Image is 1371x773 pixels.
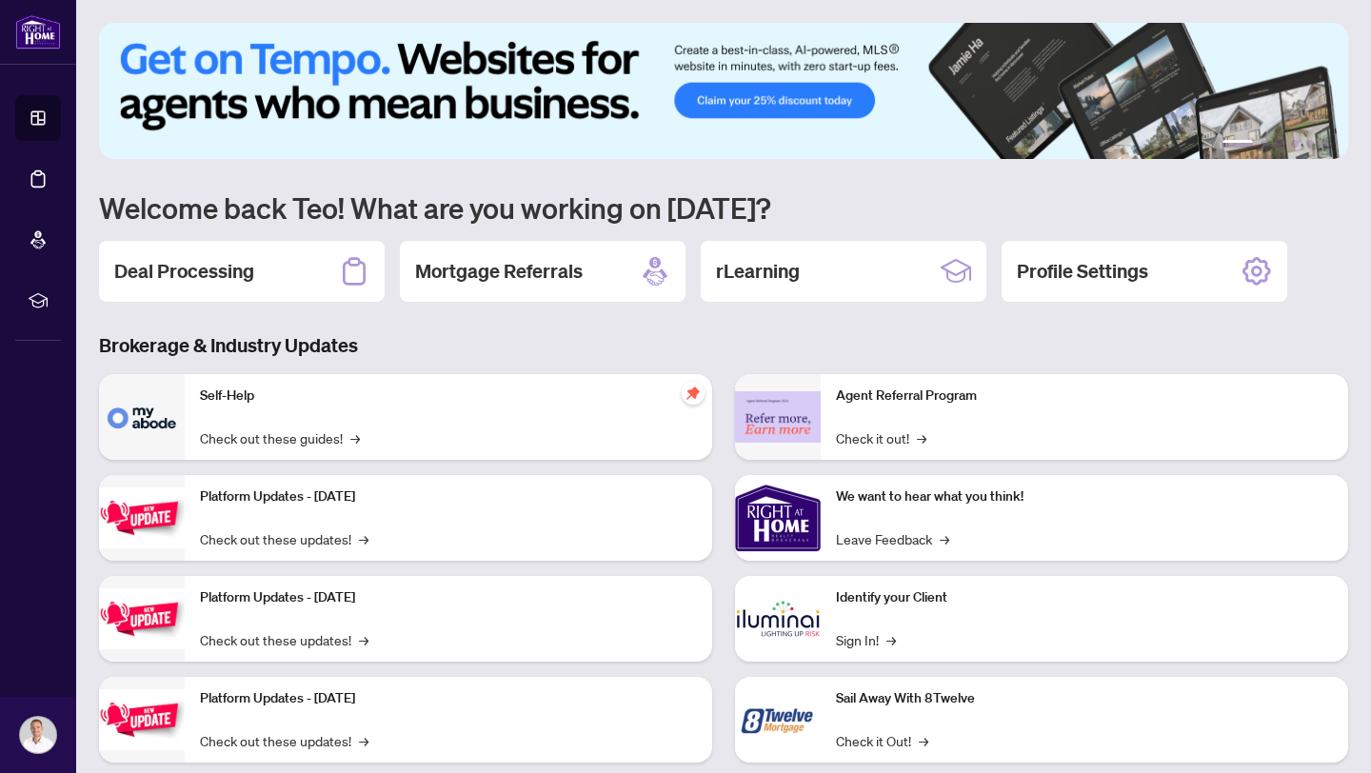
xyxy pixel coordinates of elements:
a: Check out these updates!→ [200,730,368,751]
button: 4 [1291,140,1299,148]
span: → [919,730,928,751]
img: We want to hear what you think! [735,475,821,561]
span: → [917,427,926,448]
p: Identify your Client [836,587,1333,608]
a: Check out these guides!→ [200,427,360,448]
a: Check out these updates!→ [200,528,368,549]
img: Platform Updates - July 21, 2025 [99,487,185,547]
h2: Profile Settings [1017,258,1148,285]
p: Agent Referral Program [836,386,1333,406]
img: logo [15,14,61,50]
h1: Welcome back Teo! What are you working on [DATE]? [99,189,1348,226]
button: 6 [1321,140,1329,148]
p: Sail Away With 8Twelve [836,688,1333,709]
button: 3 [1276,140,1283,148]
img: Self-Help [99,374,185,460]
span: pushpin [682,382,705,405]
span: → [886,629,896,650]
img: Platform Updates - June 23, 2025 [99,689,185,749]
img: Agent Referral Program [735,391,821,444]
a: Check out these updates!→ [200,629,368,650]
a: Check it out!→ [836,427,926,448]
span: → [359,528,368,549]
button: 5 [1306,140,1314,148]
p: Platform Updates - [DATE] [200,486,697,507]
img: Profile Icon [20,717,56,753]
h2: Deal Processing [114,258,254,285]
img: Sail Away With 8Twelve [735,677,821,763]
span: → [940,528,949,549]
p: Platform Updates - [DATE] [200,688,697,709]
button: 2 [1261,140,1268,148]
h2: rLearning [716,258,800,285]
img: Slide 0 [99,23,1348,159]
span: → [359,629,368,650]
h3: Brokerage & Industry Updates [99,332,1348,359]
button: 1 [1222,140,1253,148]
a: Sign In!→ [836,629,896,650]
span: → [350,427,360,448]
h2: Mortgage Referrals [415,258,583,285]
p: Platform Updates - [DATE] [200,587,697,608]
p: Self-Help [200,386,697,406]
a: Check it Out!→ [836,730,928,751]
span: → [359,730,368,751]
img: Identify your Client [735,576,821,662]
p: We want to hear what you think! [836,486,1333,507]
a: Leave Feedback→ [836,528,949,549]
img: Platform Updates - July 8, 2025 [99,588,185,648]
